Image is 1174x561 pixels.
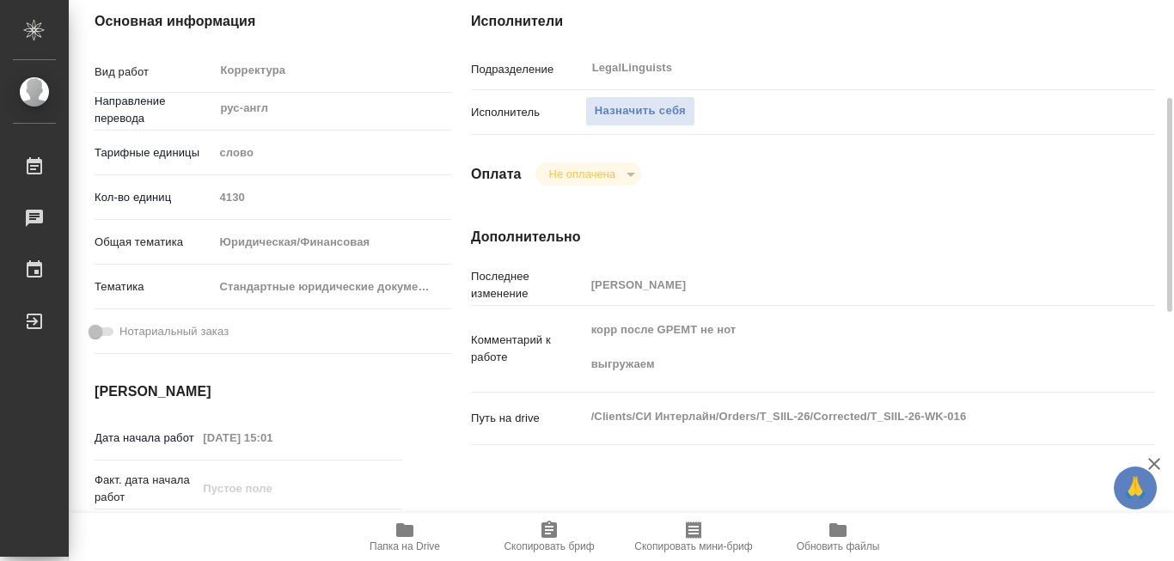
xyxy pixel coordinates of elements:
span: Папка на Drive [370,540,440,552]
div: слово [213,138,451,168]
p: Направление перевода [95,93,213,127]
p: Факт. дата начала работ [95,472,197,506]
button: Скопировать мини-бриф [621,513,766,561]
p: Вид работ [95,64,213,81]
h4: Исполнители [471,11,1155,32]
p: Подразделение [471,61,585,78]
button: Обновить файлы [766,513,910,561]
div: Стандартные юридические документы, договоры, уставы [213,272,451,302]
h4: Оплата [471,164,522,185]
button: 🙏 [1114,466,1157,509]
span: Назначить себя [595,101,686,121]
button: Назначить себя [585,96,695,126]
button: Папка на Drive [333,513,477,561]
span: Обновить файлы [797,540,880,552]
p: Общая тематика [95,234,213,251]
span: Нотариальный заказ [119,323,229,340]
p: Тематика [95,278,213,296]
input: Пустое поле [197,476,347,501]
textarea: корр после GPEMT не нот выгружаем [585,315,1098,379]
h4: Дополнительно [471,227,1155,247]
p: Дата начала работ [95,430,197,447]
input: Пустое поле [197,425,347,450]
p: Исполнитель [471,104,585,121]
input: Пустое поле [585,272,1098,297]
p: Кол-во единиц [95,189,213,206]
p: Тарифные единицы [95,144,213,162]
h4: [PERSON_NAME] [95,381,402,402]
button: Скопировать бриф [477,513,621,561]
p: Комментарий к работе [471,332,585,366]
h4: Основная информация [95,11,402,32]
input: Пустое поле [213,185,451,210]
div: Не оплачена [535,162,641,186]
button: Не оплачена [544,167,621,181]
span: Скопировать мини-бриф [634,540,752,552]
span: 🙏 [1121,470,1150,506]
span: Скопировать бриф [504,540,594,552]
p: Последнее изменение [471,268,585,302]
p: Путь на drive [471,410,585,427]
div: Юридическая/Финансовая [213,228,451,257]
textarea: /Clients/СИ Интерлайн/Orders/T_SIIL-26/Corrected/T_SIIL-26-WK-016 [585,402,1098,431]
